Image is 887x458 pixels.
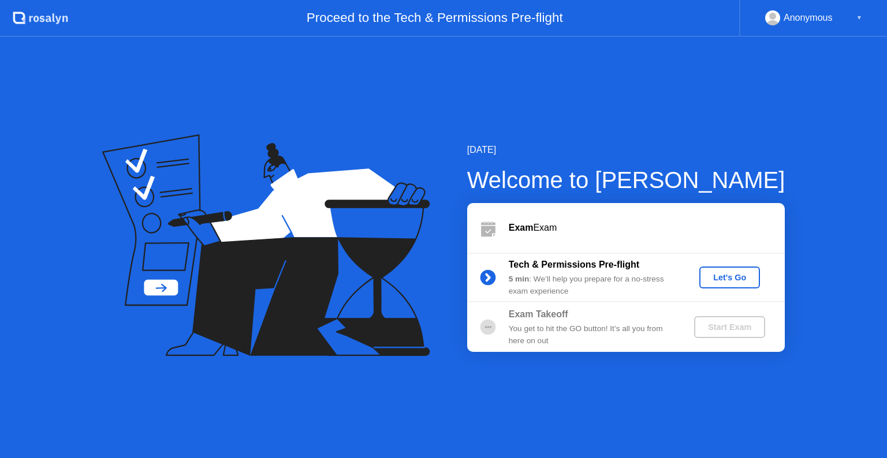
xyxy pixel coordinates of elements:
[509,323,675,347] div: You get to hit the GO button! It’s all you from here on out
[784,10,833,25] div: Anonymous
[699,266,760,288] button: Let's Go
[509,223,534,232] b: Exam
[856,10,862,25] div: ▼
[704,273,755,282] div: Let's Go
[509,221,785,235] div: Exam
[509,309,568,319] b: Exam Takeoff
[509,275,530,283] b: 5 min
[694,316,765,338] button: Start Exam
[467,143,785,157] div: [DATE]
[699,322,761,332] div: Start Exam
[509,273,675,297] div: : We’ll help you prepare for a no-stress exam experience
[467,163,785,197] div: Welcome to [PERSON_NAME]
[509,260,639,269] b: Tech & Permissions Pre-flight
